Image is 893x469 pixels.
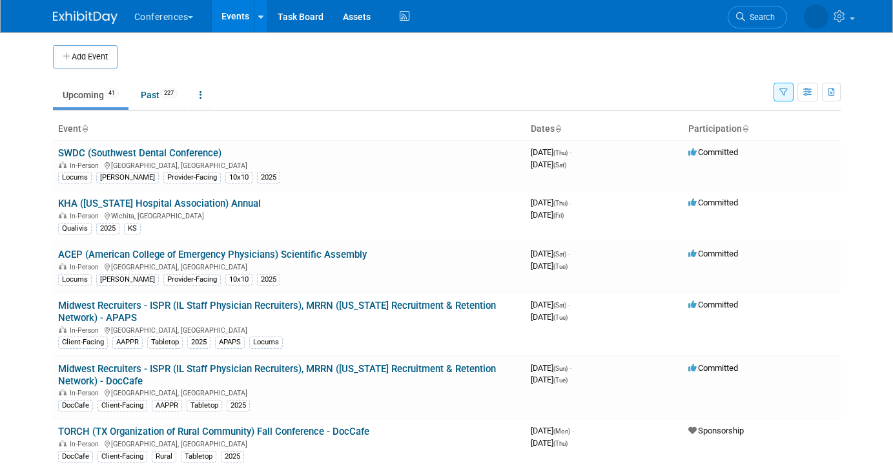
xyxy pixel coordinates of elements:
div: [GEOGRAPHIC_DATA], [GEOGRAPHIC_DATA] [58,387,520,397]
span: (Sun) [553,365,568,372]
span: Committed [688,198,738,207]
th: Event [53,118,526,140]
span: (Thu) [553,149,568,156]
a: KHA ([US_STATE] Hospital Association) Annual [58,198,261,209]
span: [DATE] [531,261,568,271]
span: In-Person [70,389,103,397]
span: (Tue) [553,314,568,321]
span: Committed [688,363,738,373]
span: [DATE] [531,375,568,384]
span: [DATE] [531,363,571,373]
div: [GEOGRAPHIC_DATA], [GEOGRAPHIC_DATA] [58,324,520,335]
img: In-Person Event [59,162,67,168]
span: (Thu) [553,200,568,207]
div: KS [124,223,141,234]
span: Committed [688,249,738,258]
div: 2025 [96,223,119,234]
span: [DATE] [531,198,571,207]
span: 41 [105,89,119,98]
span: In-Person [70,326,103,335]
a: Upcoming41 [53,83,128,107]
th: Dates [526,118,683,140]
img: Mel Liwanag [804,5,828,29]
span: (Thu) [553,440,568,447]
span: Search [745,12,775,22]
span: In-Person [70,162,103,170]
div: AAPPR [152,400,182,412]
img: In-Person Event [59,389,67,395]
a: Sort by Start Date [555,123,561,134]
div: Locums [58,172,92,183]
div: APAPS [215,337,245,348]
div: Qualivis [58,223,92,234]
div: AAPPR [112,337,143,348]
div: 2025 [227,400,250,412]
div: Rural [152,451,176,463]
img: ExhibitDay [53,11,118,24]
span: (Fri) [553,212,564,219]
span: - [570,363,571,373]
a: Midwest Recruiters - ISPR (IL Staff Physician Recruiters), MRRN ([US_STATE] Recruitment & Retenti... [58,363,496,387]
button: Add Event [53,45,118,68]
span: - [570,198,571,207]
span: [DATE] [531,160,566,169]
div: Tabletop [187,400,222,412]
div: Locums [58,274,92,286]
div: Tabletop [181,451,216,463]
a: SWDC (Southwest Dental Conference) [58,147,221,159]
span: (Mon) [553,428,570,435]
div: Wichita, [GEOGRAPHIC_DATA] [58,210,520,220]
a: ACEP (American College of Emergency Physicians) Scientific Assembly [58,249,367,260]
div: 2025 [257,274,280,286]
a: TORCH (TX Organization of Rural Community) Fall Conference - DocCafe [58,426,369,437]
div: Locums [249,337,283,348]
span: - [568,249,570,258]
span: - [572,426,574,435]
div: DocCafe [58,400,93,412]
a: Sort by Event Name [81,123,88,134]
span: [DATE] [531,210,564,220]
span: [DATE] [531,147,571,157]
span: - [568,300,570,309]
div: Client-Facing [98,451,147,463]
a: Sort by Participation Type [742,123,748,134]
div: Client-Facing [98,400,147,412]
img: In-Person Event [59,212,67,218]
span: (Tue) [553,263,568,270]
div: DocCafe [58,451,93,463]
span: - [570,147,571,157]
span: [DATE] [531,312,568,322]
span: In-Person [70,440,103,448]
div: 2025 [221,451,244,463]
div: [GEOGRAPHIC_DATA], [GEOGRAPHIC_DATA] [58,261,520,271]
span: Sponsorship [688,426,744,435]
span: (Sat) [553,162,566,169]
span: (Tue) [553,377,568,384]
span: [DATE] [531,300,570,309]
div: [GEOGRAPHIC_DATA], [GEOGRAPHIC_DATA] [58,160,520,170]
div: Tabletop [147,337,183,348]
div: [PERSON_NAME] [96,172,159,183]
span: In-Person [70,263,103,271]
div: 2025 [187,337,210,348]
div: 10x10 [225,172,252,183]
div: [GEOGRAPHIC_DATA], [GEOGRAPHIC_DATA] [58,438,520,448]
div: 2025 [257,172,280,183]
a: Midwest Recruiters - ISPR (IL Staff Physician Recruiters), MRRN ([US_STATE] Recruitment & Retenti... [58,300,496,324]
span: [DATE] [531,249,570,258]
th: Participation [683,118,841,140]
img: In-Person Event [59,326,67,333]
img: In-Person Event [59,263,67,269]
div: Provider-Facing [163,172,221,183]
div: Client-Facing [58,337,108,348]
div: Provider-Facing [163,274,221,286]
img: In-Person Event [59,440,67,446]
span: [DATE] [531,426,574,435]
span: 227 [160,89,178,98]
span: Committed [688,300,738,309]
a: Past227 [131,83,187,107]
a: Search [728,6,787,28]
span: (Sat) [553,302,566,309]
div: [PERSON_NAME] [96,274,159,286]
span: In-Person [70,212,103,220]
